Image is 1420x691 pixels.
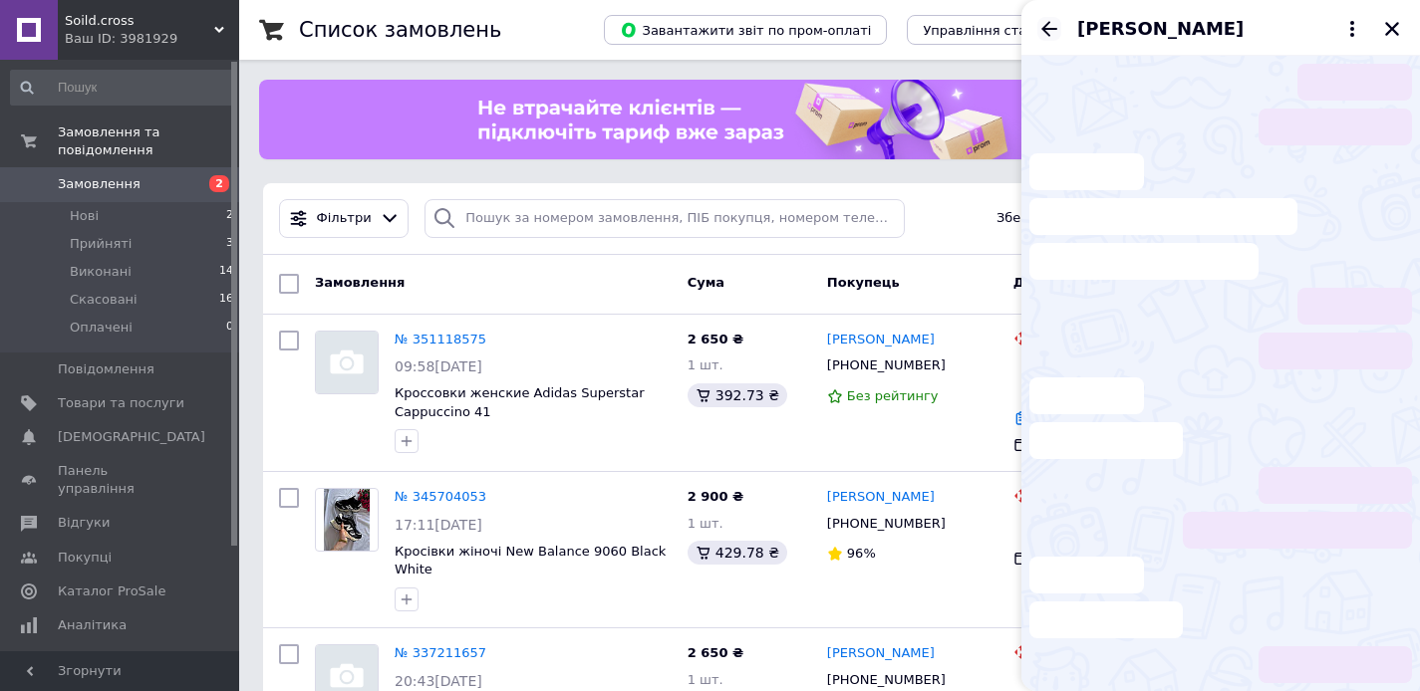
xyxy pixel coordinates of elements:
span: Панель управління [58,462,184,498]
span: Управління статусами [923,23,1075,38]
h1: Список замовлень [299,18,501,42]
span: [DEMOGRAPHIC_DATA] [58,428,205,446]
button: [PERSON_NAME] [1077,16,1364,42]
span: 2 650 ₴ [688,332,743,346]
button: Завантажити звіт по пром-оплаті [604,15,887,45]
span: Нові [70,207,99,225]
a: № 345704053 [395,489,486,504]
button: Закрити [1380,17,1404,41]
span: Аналітика [58,616,127,634]
a: Фото товару [315,331,379,394]
a: № 351118575 [395,332,486,346]
span: Замовлення [58,175,141,193]
div: [PHONE_NUMBER] [823,352,950,378]
img: Фото товару [316,332,378,393]
span: 16 [219,291,233,309]
span: 1 шт. [688,357,723,372]
div: Ваш ID: 3981929 [65,30,239,48]
span: Фільтри [317,209,372,228]
span: Покупець [827,275,900,290]
span: Каталог ProSale [58,582,165,600]
div: [PHONE_NUMBER] [823,511,950,537]
span: 2 [226,207,233,225]
a: [PERSON_NAME] [827,644,935,663]
a: № 337211657 [395,645,486,660]
span: 96% [847,546,876,561]
span: Soild.cross [65,12,214,30]
span: 14 [219,263,233,281]
span: 2 900 ₴ [688,489,743,504]
span: Завантажити звіт по пром-оплаті [620,21,871,39]
button: Назад [1037,17,1061,41]
a: [PERSON_NAME] [827,331,935,349]
button: Управління статусами [907,15,1091,45]
span: 20:43[DATE] [395,673,482,689]
a: Фото товару [315,488,379,552]
a: Кроссовки женские Adidas Superstar Cappuccino 41 [395,385,645,419]
span: Замовлення та повідомлення [58,123,239,159]
span: 3 [226,235,233,253]
span: Замовлення [315,275,405,290]
span: Доставка та оплата [1013,275,1161,290]
input: Пошук за номером замовлення, ПІБ покупця, номером телефону, Email, номером накладної [425,199,905,238]
a: [PERSON_NAME] [827,488,935,507]
a: Кросівки жіночі New Balance 9060 Black White [395,544,666,577]
img: 6677453955_w2048_h2048_1536h160_ne_vtrachajte_kl__it_tarif_vzhe_zaraz_1.png [447,80,1213,159]
div: 429.78 ₴ [688,541,787,565]
span: Без рейтингу [847,388,939,403]
span: Повідомлення [58,360,154,378]
span: Скасовані [70,291,138,309]
span: Оплачені [70,319,133,337]
span: 17:11[DATE] [395,517,482,533]
span: Товари та послуги [58,394,184,412]
span: Виконані [70,263,132,281]
span: Збережені фільтри: [996,209,1132,228]
span: 09:58[DATE] [395,358,482,374]
span: 1 шт. [688,672,723,687]
span: 2 [209,175,229,192]
span: [PERSON_NAME] [1077,16,1244,42]
img: Фото товару [324,489,371,551]
span: 1 шт. [688,516,723,531]
input: Пошук [10,70,235,106]
span: Покупці [58,549,112,567]
span: Cума [688,275,724,290]
div: 392.73 ₴ [688,383,787,407]
span: Прийняті [70,235,132,253]
span: 0 [226,319,233,337]
span: 2 650 ₴ [688,645,743,660]
span: Відгуки [58,514,110,532]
